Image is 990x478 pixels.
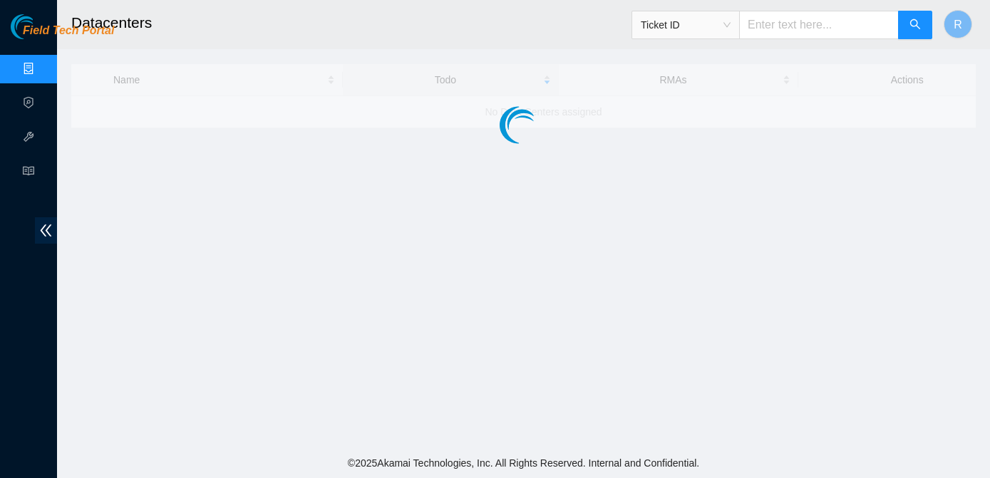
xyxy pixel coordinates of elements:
[954,16,962,33] span: R
[11,14,72,39] img: Akamai Technologies
[35,217,57,244] span: double-left
[909,19,921,32] span: search
[11,26,114,44] a: Akamai TechnologiesField Tech Portal
[23,159,34,187] span: read
[23,24,114,38] span: Field Tech Portal
[944,10,972,38] button: R
[641,14,731,36] span: Ticket ID
[898,11,932,39] button: search
[57,448,990,478] footer: © 2025 Akamai Technologies, Inc. All Rights Reserved. Internal and Confidential.
[739,11,899,39] input: Enter text here...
